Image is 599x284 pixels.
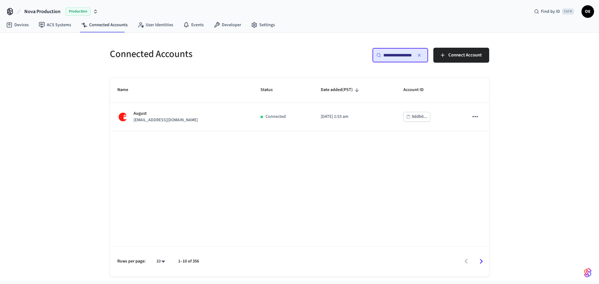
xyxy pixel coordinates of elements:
button: Go to next page [474,254,489,269]
img: SeamLogoGradient.69752ec5.svg [584,268,592,278]
a: Connected Accounts [76,19,133,31]
a: Events [178,19,209,31]
span: Find by ID [541,8,560,15]
span: Connect Account [448,51,482,59]
a: Settings [246,19,280,31]
span: Production [66,7,90,16]
a: Developer [209,19,246,31]
a: ACS Systems [34,19,76,31]
p: [EMAIL_ADDRESS][DOMAIN_NAME] [134,117,198,123]
h5: Connected Accounts [110,48,296,60]
p: [DATE] 2:53 am [321,113,388,120]
span: OE [582,6,593,17]
p: August [134,110,198,117]
a: User Identities [133,19,178,31]
a: Devices [1,19,34,31]
p: Rows per page: [117,258,146,265]
button: 8ddb6... [403,112,430,122]
button: Connect Account [433,48,489,63]
table: sticky table [110,78,489,131]
span: Status [261,85,281,95]
span: Name [117,85,136,95]
div: Find by IDCtrl K [529,6,579,17]
img: August Logo, Square [117,111,129,123]
span: Ctrl K [562,8,574,15]
div: 10 [153,257,168,266]
p: 1–10 of 356 [178,258,199,265]
div: 8ddb6... [412,113,427,121]
p: Connected [265,113,286,120]
button: OE [582,5,594,18]
span: Account ID [403,85,432,95]
span: Nova Production [24,8,61,15]
span: Date added(PST) [321,85,361,95]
